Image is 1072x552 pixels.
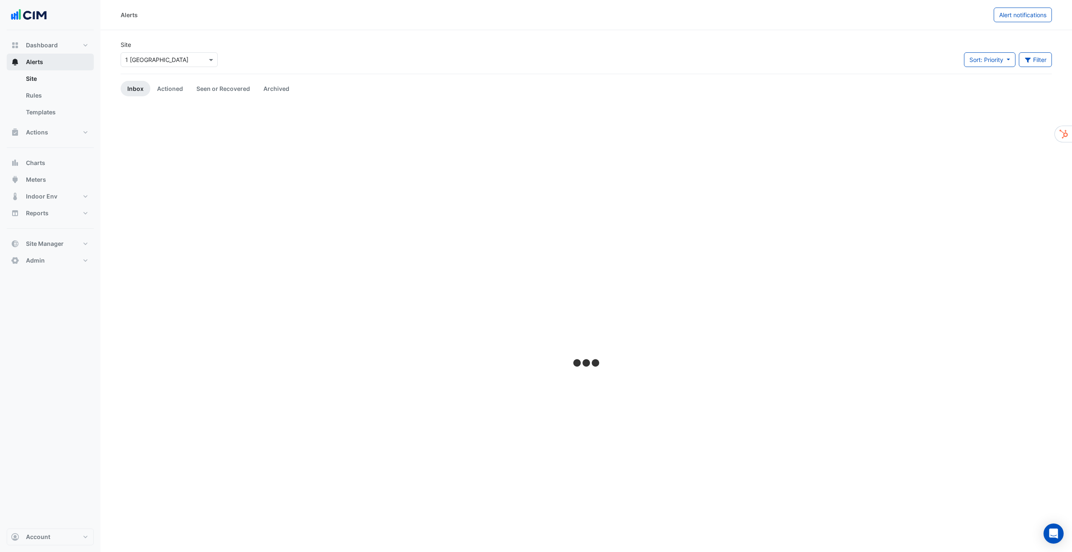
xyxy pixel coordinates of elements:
[26,159,45,167] span: Charts
[19,70,94,87] a: Site
[150,81,190,96] a: Actioned
[969,56,1003,63] span: Sort: Priority
[11,256,19,265] app-icon: Admin
[11,41,19,49] app-icon: Dashboard
[11,192,19,201] app-icon: Indoor Env
[999,11,1046,18] span: Alert notifications
[7,54,94,70] button: Alerts
[19,104,94,121] a: Templates
[11,58,19,66] app-icon: Alerts
[26,192,57,201] span: Indoor Env
[994,8,1052,22] button: Alert notifications
[7,171,94,188] button: Meters
[26,128,48,137] span: Actions
[10,7,48,23] img: Company Logo
[257,81,296,96] a: Archived
[964,52,1015,67] button: Sort: Priority
[11,128,19,137] app-icon: Actions
[26,58,43,66] span: Alerts
[1019,52,1052,67] button: Filter
[121,40,131,49] label: Site
[11,209,19,217] app-icon: Reports
[121,10,138,19] div: Alerts
[7,188,94,205] button: Indoor Env
[11,175,19,184] app-icon: Meters
[1044,524,1064,544] div: Open Intercom Messenger
[11,159,19,167] app-icon: Charts
[7,252,94,269] button: Admin
[26,256,45,265] span: Admin
[7,529,94,545] button: Account
[26,175,46,184] span: Meters
[7,124,94,141] button: Actions
[7,205,94,222] button: Reports
[11,240,19,248] app-icon: Site Manager
[190,81,257,96] a: Seen or Recovered
[26,41,58,49] span: Dashboard
[26,533,50,541] span: Account
[7,155,94,171] button: Charts
[121,81,150,96] a: Inbox
[26,240,64,248] span: Site Manager
[26,209,49,217] span: Reports
[7,70,94,124] div: Alerts
[7,37,94,54] button: Dashboard
[7,235,94,252] button: Site Manager
[19,87,94,104] a: Rules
